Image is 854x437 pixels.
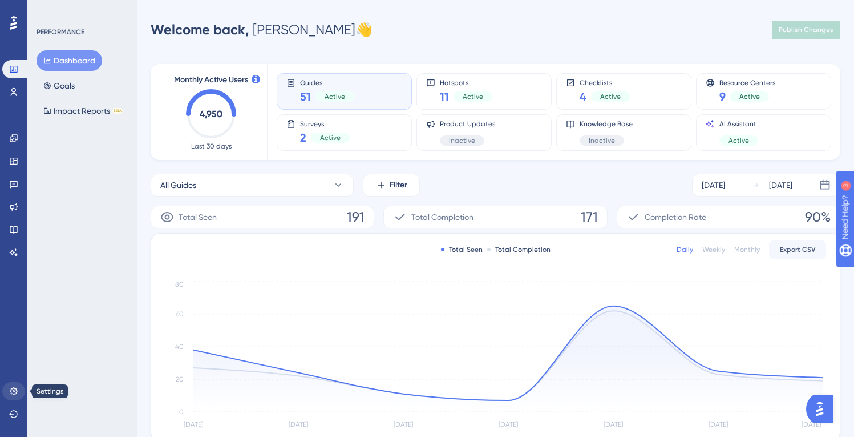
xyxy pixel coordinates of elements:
[769,240,826,259] button: Export CSV
[487,245,551,254] div: Total Completion
[179,210,217,224] span: Total Seen
[719,89,726,105] span: 9
[300,89,311,105] span: 51
[772,21,840,39] button: Publish Changes
[440,78,492,86] span: Hotspots
[604,420,623,428] tspan: [DATE]
[325,92,345,101] span: Active
[347,208,365,226] span: 191
[174,73,248,87] span: Monthly Active Users
[37,27,84,37] div: PERFORMANCE
[734,245,760,254] div: Monthly
[449,136,475,145] span: Inactive
[441,245,483,254] div: Total Seen
[300,119,350,127] span: Surveys
[580,78,630,86] span: Checklists
[363,174,420,197] button: Filter
[440,119,495,129] span: Product Updates
[719,119,758,129] span: AI Assistant
[151,174,354,197] button: All Guides
[805,208,831,226] span: 90%
[151,21,373,39] div: [PERSON_NAME] 👋
[300,130,306,146] span: 2
[780,245,816,254] span: Export CSV
[440,89,449,105] span: 11
[112,108,123,114] div: BETA
[179,408,184,416] tspan: 0
[580,89,586,105] span: 4
[37,50,102,71] button: Dashboard
[390,178,407,192] span: Filter
[37,75,82,96] button: Goals
[589,136,615,145] span: Inactive
[151,21,249,38] span: Welcome back,
[160,178,196,192] span: All Guides
[79,6,83,15] div: 3
[289,420,308,428] tspan: [DATE]
[581,208,598,226] span: 171
[37,101,129,121] button: Impact ReportsBETA
[739,92,760,101] span: Active
[645,210,706,224] span: Completion Rate
[806,392,840,426] iframe: UserGuiding AI Assistant Launcher
[300,78,354,86] span: Guides
[176,310,184,318] tspan: 60
[769,178,792,192] div: [DATE]
[702,245,725,254] div: Weekly
[463,92,483,101] span: Active
[580,119,633,129] span: Knowledge Base
[27,3,71,17] span: Need Help?
[499,420,518,428] tspan: [DATE]
[709,420,728,428] tspan: [DATE]
[394,420,413,428] tspan: [DATE]
[802,420,821,428] tspan: [DATE]
[677,245,693,254] div: Daily
[411,210,473,224] span: Total Completion
[600,92,621,101] span: Active
[184,420,203,428] tspan: [DATE]
[719,78,775,86] span: Resource Centers
[779,25,833,34] span: Publish Changes
[175,343,184,351] tspan: 40
[175,280,184,288] tspan: 80
[176,375,184,383] tspan: 20
[200,109,222,119] text: 4,950
[702,178,725,192] div: [DATE]
[191,142,232,151] span: Last 30 days
[728,136,749,145] span: Active
[320,133,341,142] span: Active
